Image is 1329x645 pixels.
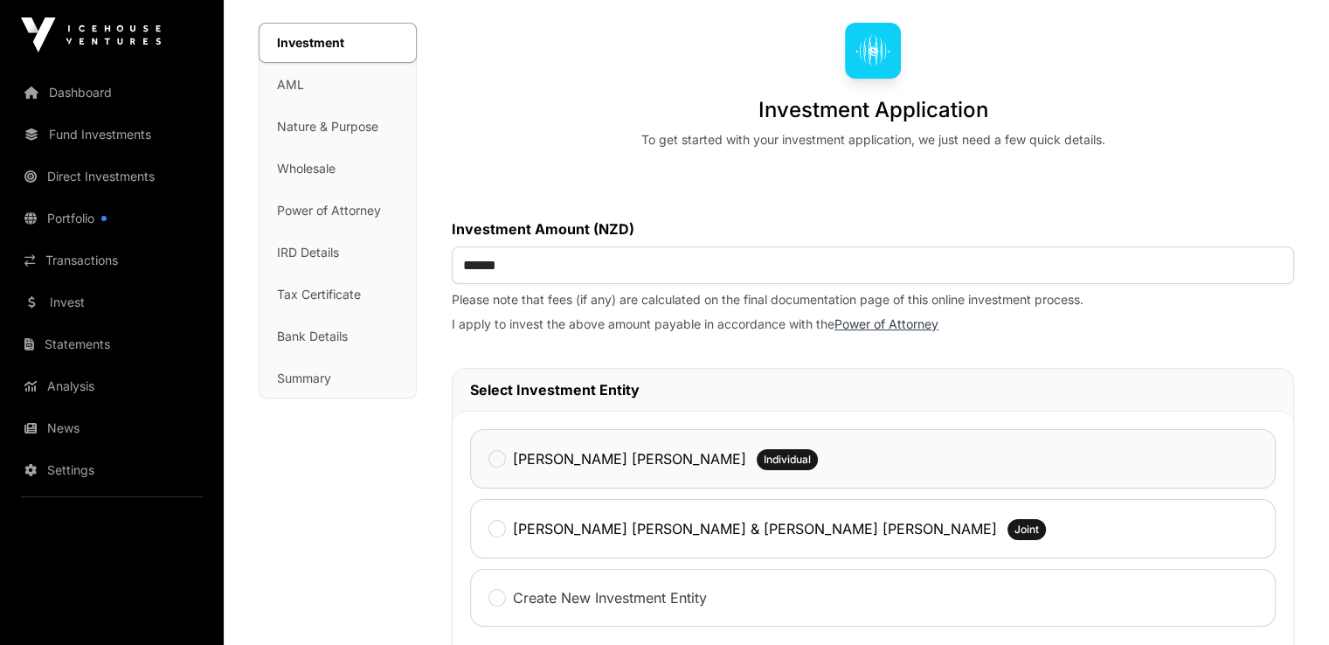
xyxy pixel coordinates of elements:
[14,73,210,112] a: Dashboard
[1242,561,1329,645] iframe: Chat Widget
[513,518,997,539] label: [PERSON_NAME] [PERSON_NAME] & [PERSON_NAME] [PERSON_NAME]
[845,23,901,79] img: Wellumio
[21,17,161,52] img: Icehouse Ventures Logo
[14,199,210,238] a: Portfolio
[14,115,210,154] a: Fund Investments
[513,448,746,469] label: [PERSON_NAME] [PERSON_NAME]
[14,241,210,280] a: Transactions
[452,218,1294,239] label: Investment Amount (NZD)
[14,451,210,489] a: Settings
[14,157,210,196] a: Direct Investments
[641,131,1105,149] div: To get started with your investment application, we just need a few quick details.
[764,453,811,467] span: Individual
[14,367,210,406] a: Analysis
[14,283,210,322] a: Invest
[1014,523,1039,537] span: Joint
[758,96,988,124] h1: Investment Application
[470,379,1276,400] h2: Select Investment Entity
[834,316,938,331] a: Power of Attorney
[452,316,1294,333] p: I apply to invest the above amount payable in accordance with the
[513,587,707,608] label: Create New Investment Entity
[14,325,210,364] a: Statements
[14,409,210,447] a: News
[452,291,1294,309] p: Please note that fees (if any) are calculated on the final documentation page of this online inve...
